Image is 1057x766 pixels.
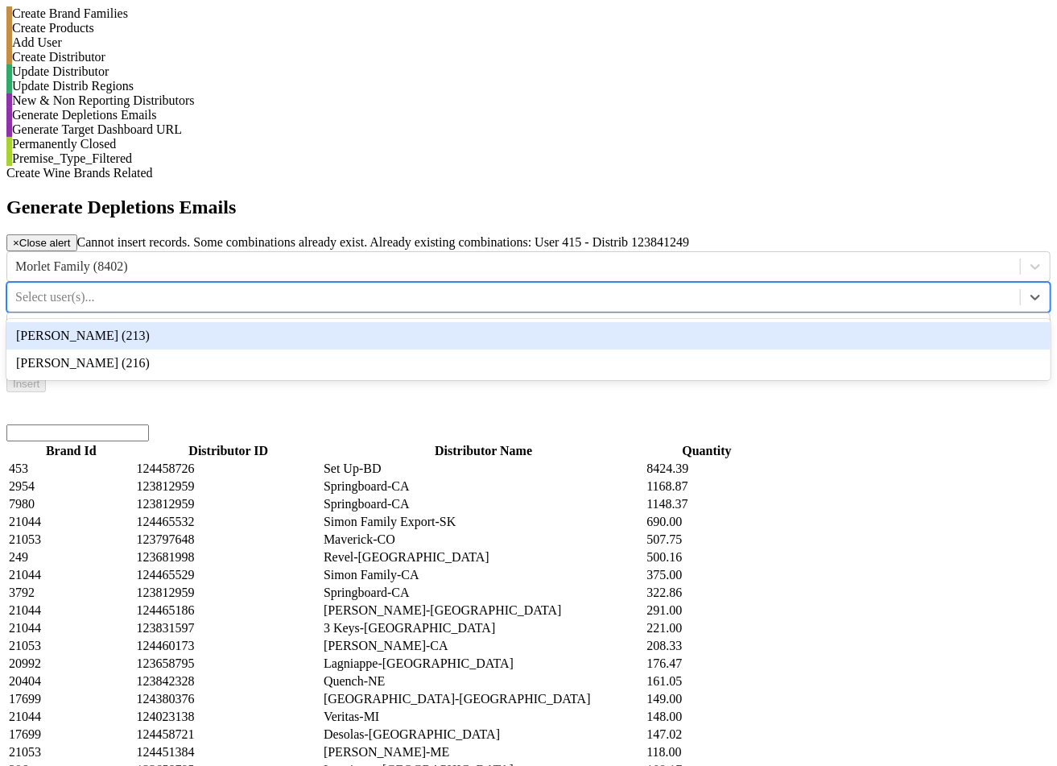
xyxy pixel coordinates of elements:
td: 322.86 [646,585,767,601]
button: Insert [6,375,46,392]
th: Brand Id: activate to sort column ascending [8,443,134,459]
td: 161.05 [646,673,767,689]
td: 147.02 [646,727,767,743]
td: 118.00 [646,744,767,760]
span: Close alert [19,237,71,249]
td: 124458721 [136,727,321,743]
th: Quantity: activate to sort column ascending [646,443,767,459]
td: [PERSON_NAME]-CA [323,638,644,654]
td: 17699 [8,691,134,707]
td: 123812959 [136,496,321,512]
td: 148.00 [646,709,767,725]
td: [GEOGRAPHIC_DATA]-[GEOGRAPHIC_DATA] [323,691,644,707]
td: Simon Family-CA [323,567,644,583]
td: 21044 [8,620,134,636]
div: Create Brand Families [12,6,1051,21]
td: 124380376 [136,691,321,707]
td: 124458726 [136,461,321,477]
td: Springboard-CA [323,478,644,495]
td: [PERSON_NAME]-ME [323,744,644,760]
span: × [13,237,19,249]
td: Maverick-CO [323,532,644,548]
div: Cannot insert records. Some combinations already exist. Already existing combinations: User 415 -... [6,234,1051,251]
td: 3 Keys-[GEOGRAPHIC_DATA] [323,620,644,636]
td: 3792 [8,585,134,601]
td: Simon Family Export-SK [323,514,644,530]
td: 123812959 [136,585,321,601]
div: Add User [12,35,1051,50]
td: 8424.39 [646,461,767,477]
td: 453 [8,461,134,477]
td: 7980 [8,496,134,512]
td: 20992 [8,656,134,672]
td: 123658795 [136,656,321,672]
td: 124460173 [136,638,321,654]
td: 1148.37 [646,496,767,512]
td: Lagniappe-[GEOGRAPHIC_DATA] [323,656,644,672]
div: Update Distrib Regions [12,79,1051,93]
td: Set Up-BD [323,461,644,477]
td: 124023138 [136,709,321,725]
td: Desolas-[GEOGRAPHIC_DATA] [323,727,644,743]
div: Permanently Closed [12,137,1051,151]
td: 21044 [8,567,134,583]
td: 123812959 [136,478,321,495]
div: Generate Depletions Emails [12,108,1051,122]
th: Distributor Name: activate to sort column ascending [323,443,644,459]
td: 20404 [8,673,134,689]
td: 221.00 [646,620,767,636]
td: 208.33 [646,638,767,654]
td: 21053 [8,638,134,654]
td: Revel-[GEOGRAPHIC_DATA] [323,549,644,565]
td: [PERSON_NAME]-[GEOGRAPHIC_DATA] [323,602,644,619]
td: Veritas-MI [323,709,644,725]
td: 21044 [8,709,134,725]
td: 123842328 [136,673,321,689]
td: 500.16 [646,549,767,565]
td: 123797648 [136,532,321,548]
td: 21053 [8,744,134,760]
td: 291.00 [646,602,767,619]
td: 21044 [8,514,134,530]
td: 124451384 [136,744,321,760]
td: Springboard-CA [323,585,644,601]
div: Generate Target Dashboard URL [12,122,1051,137]
td: 17699 [8,727,134,743]
td: Springboard-CA [323,496,644,512]
td: 690.00 [646,514,767,530]
td: 124465186 [136,602,321,619]
th: Distributor ID: activate to sort column ascending [136,443,321,459]
td: 124465529 [136,567,321,583]
td: 375.00 [646,567,767,583]
td: 149.00 [646,691,767,707]
button: Close alert [6,234,77,251]
td: 123681998 [136,549,321,565]
td: 2954 [8,478,134,495]
td: 124465532 [136,514,321,530]
div: Update Distributor [12,64,1051,79]
td: 21053 [8,532,134,548]
div: [PERSON_NAME] (216) [6,350,1051,377]
td: Quench-NE [323,673,644,689]
td: 176.47 [646,656,767,672]
td: 507.75 [646,532,767,548]
div: Create Products [12,21,1051,35]
div: [PERSON_NAME] (213) [6,322,1051,350]
div: New & Non Reporting Distributors [12,93,1051,108]
td: 123831597 [136,620,321,636]
div: Premise_Type_Filtered [12,151,1051,166]
td: 21044 [8,602,134,619]
div: Create Wine Brands Related [6,166,1051,180]
h2: Generate Depletions Emails [6,197,1051,218]
td: 1168.87 [646,478,767,495]
td: 249 [8,549,134,565]
div: Create Distributor [12,50,1051,64]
